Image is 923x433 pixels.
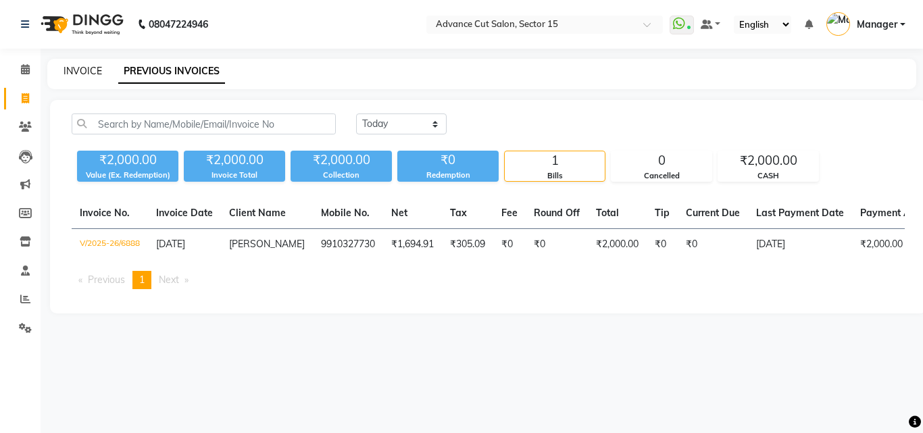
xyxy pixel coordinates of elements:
td: ₹0 [678,229,748,261]
div: Invoice Total [184,170,285,181]
div: ₹2,000.00 [77,151,178,170]
span: Client Name [229,207,286,219]
span: Previous [88,274,125,286]
div: CASH [718,170,818,182]
span: Net [391,207,407,219]
img: Manager [826,12,850,36]
div: Collection [291,170,392,181]
b: 08047224946 [149,5,208,43]
nav: Pagination [72,271,905,289]
div: Cancelled [612,170,712,182]
input: Search by Name/Mobile/Email/Invoice No [72,113,336,134]
div: Redemption [397,170,499,181]
td: V/2025-26/6888 [72,229,148,261]
div: ₹2,000.00 [718,151,818,170]
span: Tax [450,207,467,219]
span: Next [159,274,179,286]
td: ₹1,694.91 [383,229,442,261]
div: Bills [505,170,605,182]
td: [DATE] [748,229,852,261]
a: PREVIOUS INVOICES [118,59,225,84]
span: Mobile No. [321,207,370,219]
span: Manager [857,18,897,32]
span: Total [596,207,619,219]
span: [DATE] [156,238,185,250]
span: Round Off [534,207,580,219]
span: Invoice Date [156,207,213,219]
td: ₹0 [647,229,678,261]
span: Invoice No. [80,207,130,219]
td: ₹305.09 [442,229,493,261]
td: ₹0 [493,229,526,261]
div: ₹2,000.00 [291,151,392,170]
span: Last Payment Date [756,207,844,219]
div: Value (Ex. Redemption) [77,170,178,181]
td: ₹0 [526,229,588,261]
span: Current Due [686,207,740,219]
div: ₹0 [397,151,499,170]
div: ₹2,000.00 [184,151,285,170]
a: INVOICE [64,65,102,77]
td: 9910327730 [313,229,383,261]
span: Tip [655,207,670,219]
td: ₹2,000.00 [588,229,647,261]
span: 1 [139,274,145,286]
span: Fee [501,207,518,219]
div: 0 [612,151,712,170]
img: logo [34,5,127,43]
div: 1 [505,151,605,170]
span: [PERSON_NAME] [229,238,305,250]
